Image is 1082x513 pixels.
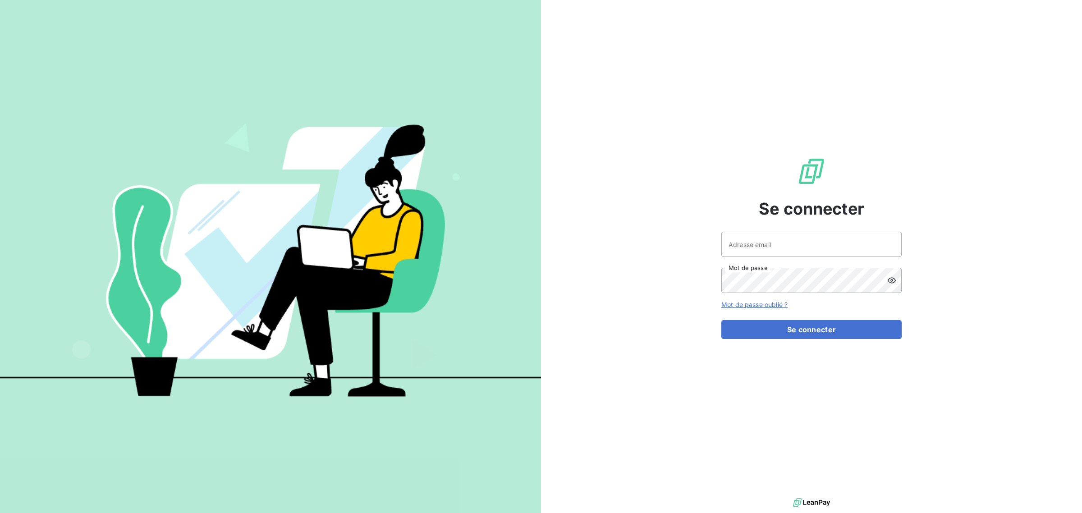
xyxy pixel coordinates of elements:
[759,197,864,221] span: Se connecter
[721,301,788,308] a: Mot de passe oublié ?
[721,320,902,339] button: Se connecter
[793,496,830,509] img: logo
[797,157,826,186] img: Logo LeanPay
[721,232,902,257] input: placeholder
